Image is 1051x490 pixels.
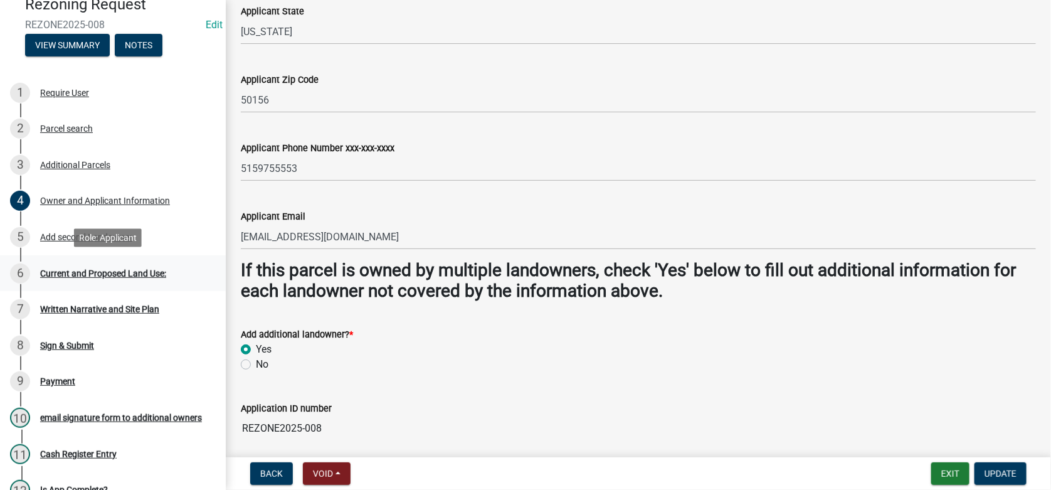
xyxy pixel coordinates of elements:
div: Role: Applicant [74,228,142,247]
div: 6 [10,264,30,284]
button: Update [974,462,1027,485]
button: View Summary [25,34,110,56]
wm-modal-confirm: Notes [115,41,162,51]
div: 2 [10,119,30,139]
wm-modal-confirm: Summary [25,41,110,51]
div: Cash Register Entry [40,450,117,459]
label: Applicant Phone Number xxx-xxx-xxxx [241,144,394,153]
div: 9 [10,371,30,391]
div: 11 [10,444,30,464]
div: Parcel search [40,124,93,133]
label: Applicant Zip Code [241,76,319,85]
label: No [256,357,268,372]
div: 8 [10,336,30,356]
div: 7 [10,299,30,319]
div: email signature form to additional owners [40,413,202,422]
label: Applicant State [241,8,304,16]
div: 5 [10,227,30,247]
label: Add additional landowner? [241,331,353,339]
div: Current and Proposed Land Use: [40,269,166,278]
div: Add second Landowner [40,233,132,242]
div: Require User [40,88,89,97]
span: Update [985,469,1017,479]
div: Sign & Submit [40,341,94,350]
div: 1 [10,83,30,103]
label: Yes [256,342,272,357]
div: Payment [40,377,75,386]
strong: If this parcel is owned by multiple landowners, check 'Yes' below to fill out additional informat... [241,260,1016,302]
div: Additional Parcels [40,161,110,169]
button: Exit [931,462,969,485]
div: Owner and Applicant Information [40,196,170,205]
button: Notes [115,34,162,56]
div: 3 [10,155,30,175]
label: Application ID number [241,405,332,413]
button: Void [303,462,351,485]
span: Back [260,469,283,479]
div: 4 [10,191,30,211]
wm-modal-confirm: Edit Application Number [206,19,223,31]
a: Edit [206,19,223,31]
div: 10 [10,408,30,428]
span: REZONE2025-008 [25,19,201,31]
div: Written Narrative and Site Plan [40,305,159,314]
button: Back [250,462,293,485]
span: Void [313,469,333,479]
label: Applicant Email [241,213,305,221]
